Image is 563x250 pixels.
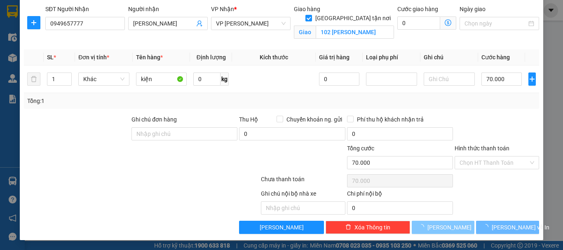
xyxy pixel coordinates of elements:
span: [PERSON_NAME] và In [492,223,549,232]
input: Cước giao hàng [397,16,440,30]
span: delete [345,224,351,231]
span: Cước hàng [481,54,510,61]
div: Chi phí nội bộ [347,189,453,201]
div: Người nhận [128,5,208,14]
span: plus [529,76,535,82]
span: VP Nhận [211,6,234,12]
input: VD: Bàn, Ghế [136,72,187,86]
th: Ghi chú [420,49,478,65]
button: deleteXóa Thông tin [326,221,410,234]
span: Tổng cước [347,145,374,152]
label: Hình thức thanh toán [455,145,509,152]
span: kg [221,72,229,86]
span: Giá trị hàng [319,54,350,61]
th: Loại phụ phí [363,49,420,65]
button: [PERSON_NAME] và In [476,221,539,234]
span: Giao [294,26,316,39]
input: Ngày giao [464,19,527,28]
span: Đơn vị tính [78,54,109,61]
span: Giao hàng [294,6,320,12]
span: [PERSON_NAME] [427,223,472,232]
button: plus [528,72,536,86]
label: Cước giao hàng [397,6,438,12]
span: Thu Hộ [239,116,258,123]
div: Chưa thanh toán [260,175,346,189]
input: Giao tận nơi [316,26,394,39]
span: VP Hà Tĩnh [216,17,286,30]
span: [PERSON_NAME] [260,223,304,232]
input: Nhập ghi chú [261,201,345,215]
span: dollar-circle [445,19,451,26]
label: Ghi chú đơn hàng [131,116,177,123]
span: loading [418,224,427,230]
span: Khác [83,73,124,85]
span: Xóa Thông tin [354,223,390,232]
span: SL [47,54,54,61]
span: Phí thu hộ khách nhận trả [354,115,427,124]
div: Ghi chú nội bộ nhà xe [261,189,345,201]
span: Kích thước [260,54,288,61]
label: Ngày giao [460,6,486,12]
input: Ghi Chú [424,72,475,86]
span: loading [483,224,492,230]
span: Tên hàng [136,54,163,61]
input: Ghi chú đơn hàng [131,127,237,140]
div: SĐT Người Nhận [45,5,125,14]
div: Tổng: 1 [27,96,218,105]
span: user-add [196,20,203,27]
button: delete [27,72,40,86]
button: [PERSON_NAME] [412,221,475,234]
span: Định lượng [197,54,226,61]
span: Chuyển khoản ng. gửi [283,115,345,124]
input: 0 [319,72,359,86]
button: [PERSON_NAME] [239,221,324,234]
button: plus [27,16,40,29]
span: plus [28,19,40,26]
span: [GEOGRAPHIC_DATA] tận nơi [312,14,394,23]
